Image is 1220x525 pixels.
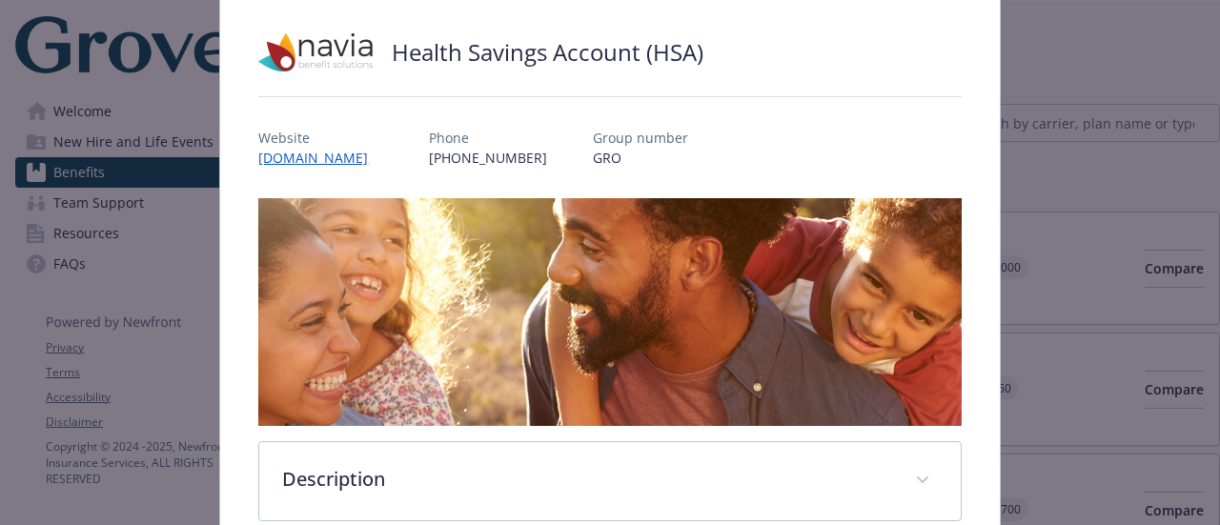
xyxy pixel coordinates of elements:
[259,442,960,520] div: Description
[258,198,961,426] img: banner
[282,465,891,494] p: Description
[429,148,547,168] p: [PHONE_NUMBER]
[258,149,383,167] a: [DOMAIN_NAME]
[593,128,688,148] p: Group number
[258,24,373,81] img: Navia Benefit Solutions
[258,128,383,148] p: Website
[392,36,703,69] h2: Health Savings Account (HSA)
[429,128,547,148] p: Phone
[593,148,688,168] p: GRO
